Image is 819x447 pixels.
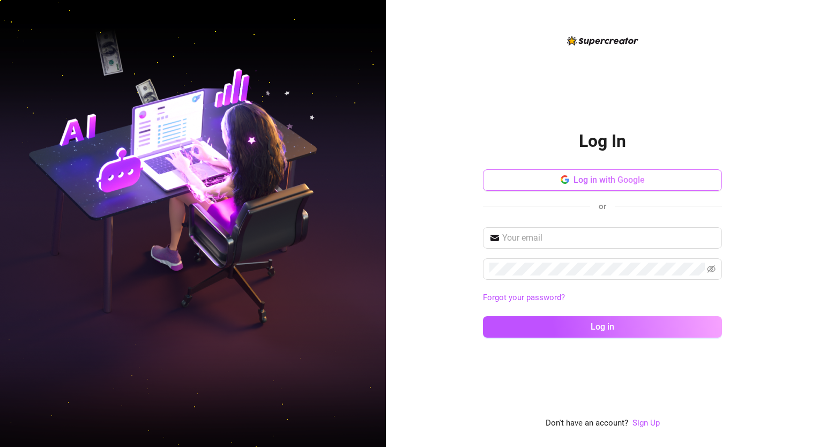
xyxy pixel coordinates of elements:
[483,292,722,304] a: Forgot your password?
[599,202,606,211] span: or
[502,232,716,244] input: Your email
[483,169,722,191] button: Log in with Google
[632,417,660,430] a: Sign Up
[483,316,722,338] button: Log in
[707,265,716,273] span: eye-invisible
[567,36,638,46] img: logo-BBDzfeDw.svg
[574,175,645,185] span: Log in with Google
[546,417,628,430] span: Don't have an account?
[591,322,614,332] span: Log in
[632,418,660,428] a: Sign Up
[579,130,626,152] h2: Log In
[483,293,565,302] a: Forgot your password?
